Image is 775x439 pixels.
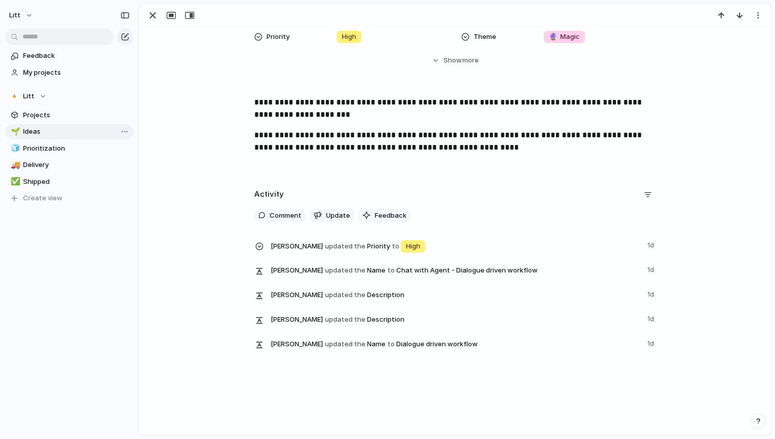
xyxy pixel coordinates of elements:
h2: Activity [254,189,284,200]
span: Litt [23,91,34,101]
span: Priority [271,238,641,254]
span: Delivery [23,160,130,170]
span: Comment [270,211,301,221]
span: Feedback [23,51,130,61]
button: 🚚 [9,160,19,170]
span: [PERSON_NAME] [271,339,323,349]
a: 🚚Delivery [5,157,133,173]
span: Description [271,287,641,302]
span: Show [443,55,462,66]
div: 🌱 [11,126,18,138]
span: [PERSON_NAME] [271,315,323,325]
span: [PERSON_NAME] [271,265,323,276]
span: 1d [647,337,656,349]
span: Feedback [375,211,406,221]
span: Update [326,211,350,221]
span: Theme [474,32,496,42]
span: 1d [647,287,656,300]
span: Ideas [23,127,130,137]
span: updated the [325,290,365,300]
span: Prioritization [23,143,130,154]
span: 🔮 [549,32,557,40]
button: 🌱 [9,127,19,137]
span: Name Dialogue driven workflow [271,337,641,351]
button: Litt [5,89,133,104]
button: Feedback [358,209,411,222]
span: [PERSON_NAME] [271,290,323,300]
span: Shipped [23,177,130,187]
span: Priority [267,32,290,42]
a: 🌱Ideas [5,124,133,139]
a: My projects [5,65,133,80]
div: 🚚 [11,159,18,171]
button: Comment [254,209,305,222]
span: High [342,32,356,42]
a: Feedback [5,48,133,64]
button: Showmore [254,51,656,70]
span: more [462,55,479,66]
a: 🧊Prioritization [5,141,133,156]
span: Create view [23,193,63,203]
span: [PERSON_NAME] [271,241,323,252]
button: 🧊 [9,143,19,154]
div: ✅ [11,176,18,187]
button: Create view [5,191,133,206]
span: Litt [9,10,21,20]
button: Litt [5,7,38,24]
span: Name Chat with Agent - Dialogue driven workflow [271,263,641,277]
span: updated the [325,241,365,252]
a: Projects [5,108,133,123]
span: updated the [325,339,365,349]
span: Description [271,312,641,326]
span: My projects [23,68,130,78]
span: to [387,339,395,349]
div: 🧊 [11,142,18,154]
span: 1d [647,263,656,275]
span: High [406,241,420,252]
span: 1d [647,238,656,250]
span: updated the [325,315,365,325]
button: Update [310,209,354,222]
span: to [387,265,395,276]
a: ✅Shipped [5,174,133,190]
button: ✅ [9,177,19,187]
span: Magic [549,32,580,42]
span: to [392,241,399,252]
span: updated the [325,265,365,276]
span: 1d [647,312,656,324]
span: Projects [23,110,130,120]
